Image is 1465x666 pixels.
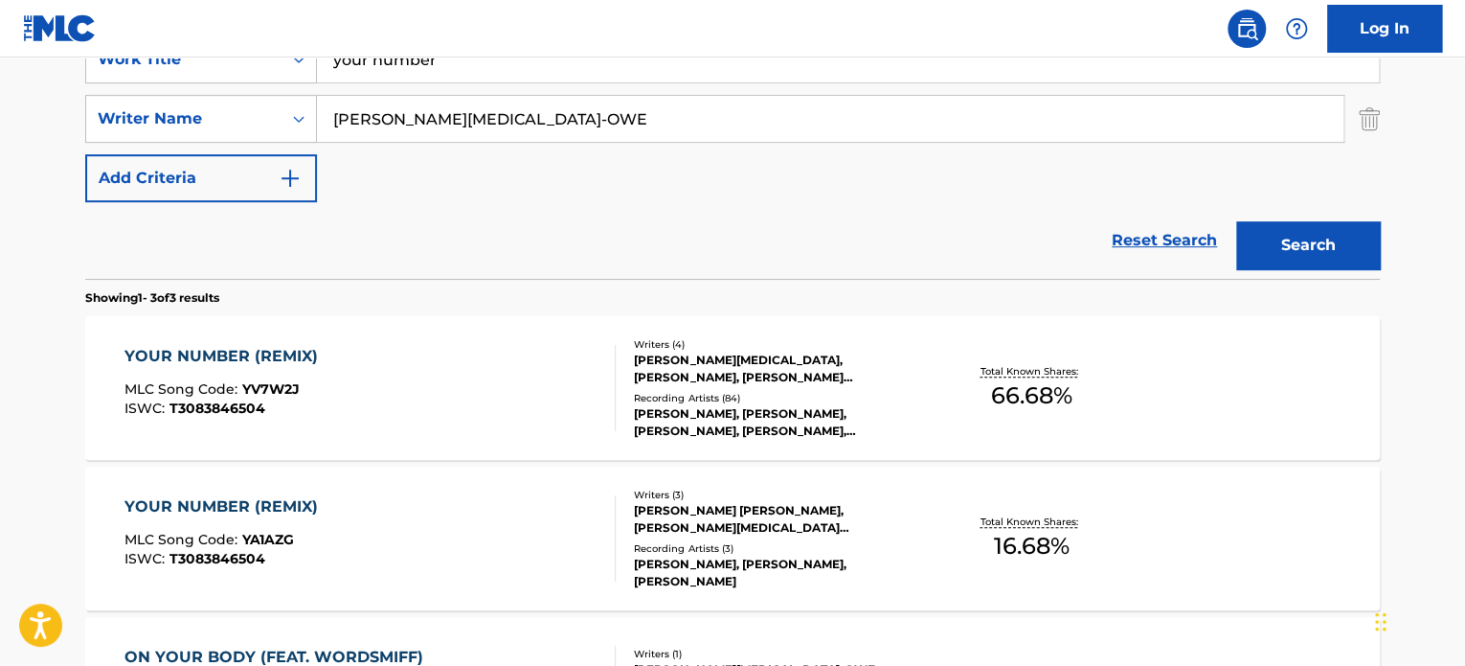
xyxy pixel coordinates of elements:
[634,352,923,386] div: [PERSON_NAME][MEDICAL_DATA], [PERSON_NAME], [PERSON_NAME][MEDICAL_DATA] [PERSON_NAME] [PERSON_NAM...
[990,379,1071,413] span: 66.68 %
[634,488,923,502] div: Writers ( 3 )
[980,364,1082,379] p: Total Known Shares:
[634,502,923,537] div: [PERSON_NAME] [PERSON_NAME], [PERSON_NAME][MEDICAL_DATA] [PERSON_NAME], [PERSON_NAME]
[85,35,1380,279] form: Search Form
[124,495,327,518] div: YOUR NUMBER (REMIX)
[169,550,265,567] span: T3083846504
[634,405,923,440] div: [PERSON_NAME], [PERSON_NAME], [PERSON_NAME], [PERSON_NAME], [PERSON_NAME]|[PERSON_NAME]|[PERSON_N...
[279,167,302,190] img: 9d2ae6d4665cec9f34b9.svg
[993,529,1069,563] span: 16.68 %
[1375,593,1386,651] div: Drag
[634,391,923,405] div: Recording Artists ( 84 )
[1102,219,1227,262] a: Reset Search
[1235,17,1258,40] img: search
[634,647,923,661] div: Writers ( 1 )
[634,556,923,590] div: [PERSON_NAME], [PERSON_NAME], [PERSON_NAME]
[124,345,327,368] div: YOUR NUMBER (REMIX)
[124,550,169,567] span: ISWC :
[1228,10,1266,48] a: Public Search
[634,541,923,556] div: Recording Artists ( 3 )
[1327,5,1442,53] a: Log In
[124,400,169,417] span: ISWC :
[124,531,242,548] span: MLC Song Code :
[124,380,242,398] span: MLC Song Code :
[85,154,317,202] button: Add Criteria
[23,14,97,42] img: MLC Logo
[1369,574,1465,666] iframe: Chat Widget
[98,107,270,130] div: Writer Name
[242,531,294,548] span: YA1AZG
[634,337,923,352] div: Writers ( 4 )
[1359,95,1380,143] img: Delete Criterion
[85,316,1380,460] a: YOUR NUMBER (REMIX)MLC Song Code:YV7W2JISWC:T3083846504Writers (4)[PERSON_NAME][MEDICAL_DATA], [P...
[242,380,300,398] span: YV7W2J
[98,48,270,71] div: Work Title
[85,467,1380,610] a: YOUR NUMBER (REMIX)MLC Song Code:YA1AZGISWC:T3083846504Writers (3)[PERSON_NAME] [PERSON_NAME], [P...
[1236,221,1380,269] button: Search
[1277,10,1316,48] div: Help
[85,289,219,307] p: Showing 1 - 3 of 3 results
[1285,17,1308,40] img: help
[169,400,265,417] span: T3083846504
[980,515,1082,529] p: Total Known Shares:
